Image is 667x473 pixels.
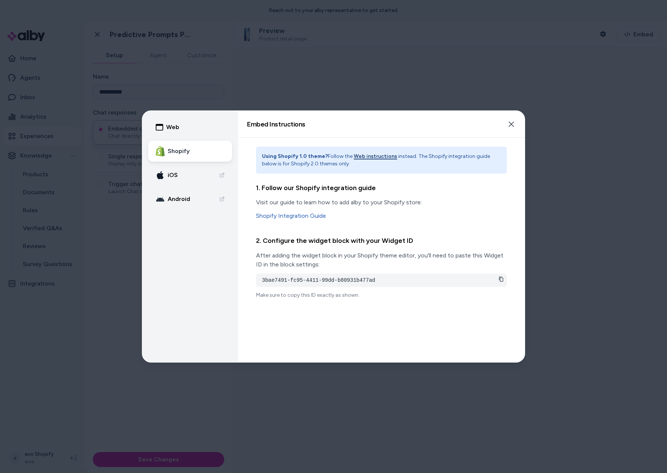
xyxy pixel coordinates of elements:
p: Visit our guide to learn how to add alby to your Shopify store: [256,198,507,207]
pre: 3bae7491-fc95-4411-99dd-b80931b477ad [262,277,501,284]
a: Shopify Integration Guide [256,211,507,220]
img: apple-icon [156,171,165,180]
img: Shopify Logo [156,146,165,156]
strong: Using Shopify 1.0 theme? [262,153,328,159]
h3: 1. Follow our Shopify integration guide [256,183,507,193]
a: apple-icon iOS [148,165,232,186]
p: Follow the instead. The Shopify integration guide below is for Shopify 2.0 themes only. [262,153,501,168]
div: Android [156,195,190,204]
button: Web [148,117,232,138]
div: iOS [156,171,178,180]
a: android Android [148,189,232,210]
button: Shopify [148,141,232,162]
h3: 2. Configure the widget block with your Widget ID [256,235,507,246]
img: android [156,195,165,204]
h2: Embed Instructions [247,121,305,128]
p: Make sure to copy this ID exactly as shown. [256,292,507,299]
p: After adding the widget block in your Shopify theme editor, you'll need to paste this Widget ID i... [256,251,507,269]
button: Web instructions [354,153,397,160]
